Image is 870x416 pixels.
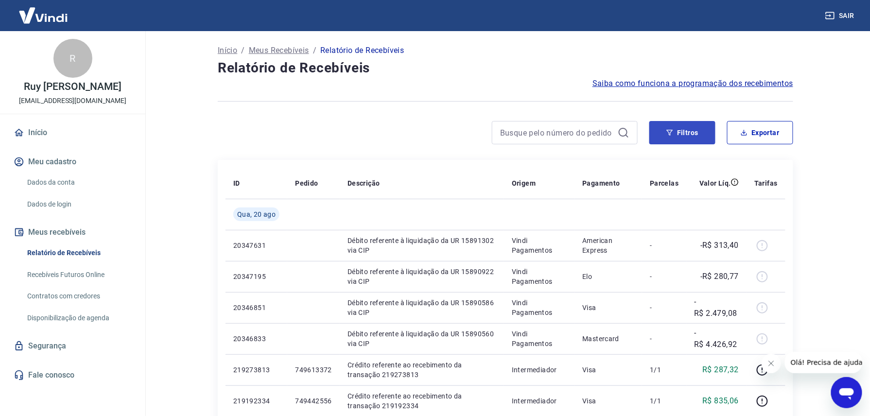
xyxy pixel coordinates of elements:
p: Vindi Pagamentos [512,329,567,348]
p: 1/1 [650,365,679,375]
a: Início [218,45,237,56]
p: Visa [582,303,634,312]
h4: Relatório de Recebíveis [218,58,793,78]
p: -R$ 313,40 [700,240,739,251]
p: Vindi Pagamentos [512,267,567,286]
p: Tarifas [754,178,778,188]
div: R [53,39,92,78]
button: Exportar [727,121,793,144]
p: Mastercard [582,334,634,344]
p: 1/1 [650,396,679,406]
p: Visa [582,365,634,375]
a: Meus Recebíveis [249,45,309,56]
p: Ruy [PERSON_NAME] [24,82,121,92]
p: 20346851 [233,303,279,312]
p: - [650,303,679,312]
a: Disponibilização de agenda [23,308,134,328]
p: ID [233,178,240,188]
p: 20347631 [233,241,279,250]
p: Débito referente à liquidação da UR 15890586 via CIP [348,298,496,317]
p: Débito referente à liquidação da UR 15891302 via CIP [348,236,496,255]
p: / [313,45,316,56]
a: Dados de login [23,194,134,214]
p: Débito referente à liquidação da UR 15890560 via CIP [348,329,496,348]
a: Segurança [12,335,134,357]
p: 20346833 [233,334,279,344]
span: Qua, 20 ago [237,209,276,219]
p: Visa [582,396,634,406]
p: -R$ 4.426,92 [695,327,739,350]
iframe: Botão para abrir a janela de mensagens [831,377,862,408]
p: - [650,272,679,281]
a: Fale conosco [12,364,134,386]
p: -R$ 2.479,08 [695,296,739,319]
p: 20347195 [233,272,279,281]
p: / [241,45,244,56]
p: Pagamento [582,178,620,188]
p: Relatório de Recebíveis [320,45,404,56]
a: Relatório de Recebíveis [23,243,134,263]
button: Sair [823,7,858,25]
p: Elo [582,272,634,281]
button: Filtros [649,121,715,144]
input: Busque pelo número do pedido [500,125,614,140]
p: Intermediador [512,396,567,406]
p: Crédito referente ao recebimento da transação 219273813 [348,360,496,380]
p: 219273813 [233,365,279,375]
p: Pedido [295,178,318,188]
p: R$ 835,06 [703,395,739,407]
span: Olá! Precisa de ajuda? [6,7,82,15]
p: Vindi Pagamentos [512,236,567,255]
p: 749613372 [295,365,332,375]
p: -R$ 280,77 [700,271,739,282]
a: Início [12,122,134,143]
a: Saiba como funciona a programação dos recebimentos [592,78,793,89]
img: Vindi [12,0,75,30]
p: Vindi Pagamentos [512,298,567,317]
p: - [650,334,679,344]
p: - [650,241,679,250]
p: 749442556 [295,396,332,406]
p: Intermediador [512,365,567,375]
p: American Express [582,236,634,255]
button: Meu cadastro [12,151,134,173]
p: Débito referente à liquidação da UR 15890922 via CIP [348,267,496,286]
a: Dados da conta [23,173,134,192]
p: [EMAIL_ADDRESS][DOMAIN_NAME] [19,96,126,106]
p: Parcelas [650,178,679,188]
p: R$ 287,32 [703,364,739,376]
p: Origem [512,178,536,188]
p: 219192334 [233,396,279,406]
button: Meus recebíveis [12,222,134,243]
p: Descrição [348,178,380,188]
p: Crédito referente ao recebimento da transação 219192334 [348,391,496,411]
iframe: Fechar mensagem [762,354,781,373]
a: Contratos com credores [23,286,134,306]
iframe: Mensagem da empresa [785,352,862,373]
a: Recebíveis Futuros Online [23,265,134,285]
p: Valor Líq. [699,178,731,188]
